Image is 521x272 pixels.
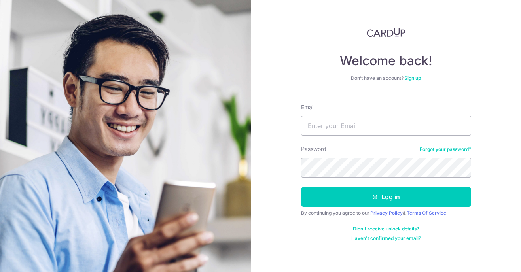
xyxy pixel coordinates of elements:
a: Privacy Policy [370,210,403,216]
button: Log in [301,187,471,207]
a: Terms Of Service [407,210,446,216]
label: Email [301,103,314,111]
h4: Welcome back! [301,53,471,69]
img: CardUp Logo [367,28,405,37]
a: Sign up [404,75,421,81]
div: By continuing you agree to our & [301,210,471,216]
input: Enter your Email [301,116,471,136]
a: Haven't confirmed your email? [351,235,421,242]
label: Password [301,145,326,153]
div: Don’t have an account? [301,75,471,81]
a: Forgot your password? [420,146,471,153]
a: Didn't receive unlock details? [353,226,419,232]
